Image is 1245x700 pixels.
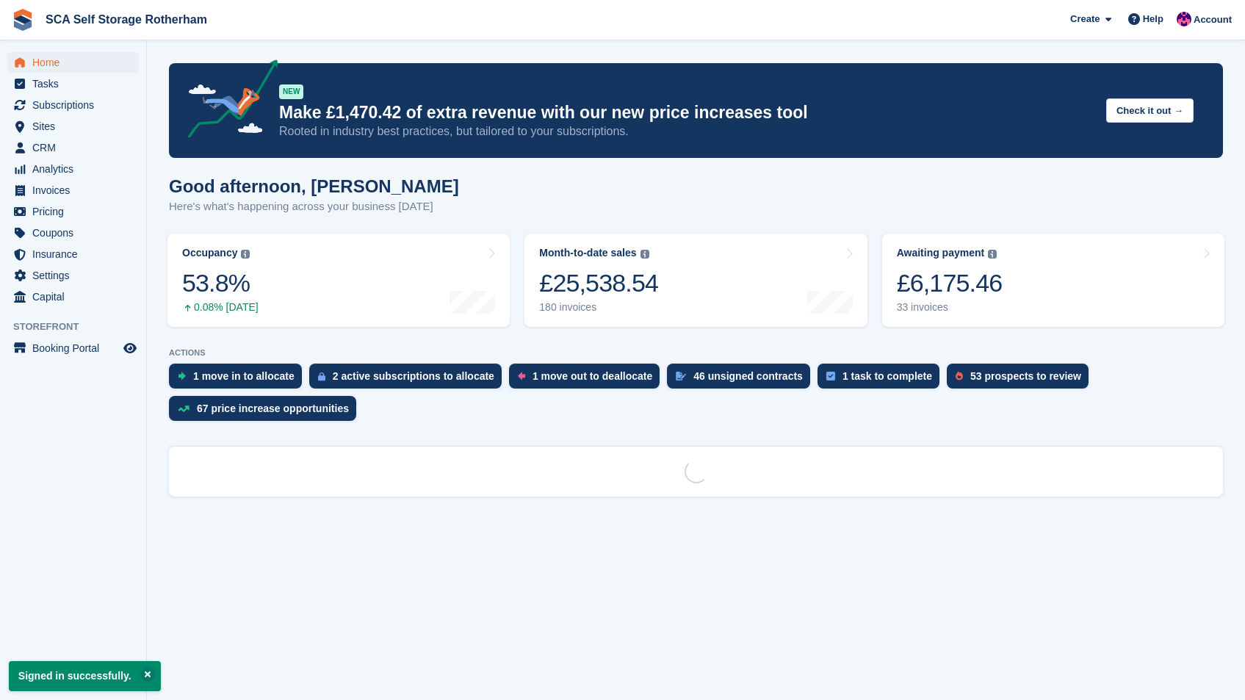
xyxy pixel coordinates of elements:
[169,348,1223,358] p: ACTIONS
[279,84,303,99] div: NEW
[169,176,459,196] h1: Good afternoon, [PERSON_NAME]
[32,116,120,137] span: Sites
[1070,12,1100,26] span: Create
[1106,98,1194,123] button: Check it out →
[7,338,139,358] a: menu
[32,338,120,358] span: Booking Portal
[32,137,120,158] span: CRM
[279,102,1094,123] p: Make £1,470.42 of extra revenue with our new price increases tool
[32,201,120,222] span: Pricing
[169,396,364,428] a: 67 price increase opportunities
[32,52,120,73] span: Home
[897,247,985,259] div: Awaiting payment
[7,201,139,222] a: menu
[169,198,459,215] p: Here's what's happening across your business [DATE]
[7,286,139,307] a: menu
[7,137,139,158] a: menu
[7,223,139,243] a: menu
[518,372,525,380] img: move_outs_to_deallocate_icon-f764333ba52eb49d3ac5e1228854f67142a1ed5810a6f6cc68b1a99e826820c5.svg
[318,372,325,381] img: active_subscription_to_allocate_icon-d502201f5373d7db506a760aba3b589e785aa758c864c3986d89f69b8ff3...
[640,250,649,259] img: icon-info-grey-7440780725fd019a000dd9b08b2336e03edf1995a4989e88bcd33f0948082b44.svg
[693,370,803,382] div: 46 unsigned contracts
[539,268,658,298] div: £25,538.54
[176,59,278,143] img: price-adjustments-announcement-icon-8257ccfd72463d97f412b2fc003d46551f7dbcb40ab6d574587a9cd5c0d94...
[32,265,120,286] span: Settings
[1143,12,1163,26] span: Help
[7,265,139,286] a: menu
[533,370,652,382] div: 1 move out to deallocate
[32,180,120,201] span: Invoices
[988,250,997,259] img: icon-info-grey-7440780725fd019a000dd9b08b2336e03edf1995a4989e88bcd33f0948082b44.svg
[32,244,120,264] span: Insurance
[676,372,686,380] img: contract_signature_icon-13c848040528278c33f63329250d36e43548de30e8caae1d1a13099fd9432cc5.svg
[167,234,510,327] a: Occupancy 53.8% 0.08% [DATE]
[12,9,34,31] img: stora-icon-8386f47178a22dfd0bd8f6a31ec36ba5ce8667c1dd55bd0f319d3a0aa187defe.svg
[32,159,120,179] span: Analytics
[826,372,835,380] img: task-75834270c22a3079a89374b754ae025e5fb1db73e45f91037f5363f120a921f8.svg
[279,123,1094,140] p: Rooted in industry best practices, but tailored to your subscriptions.
[7,244,139,264] a: menu
[32,95,120,115] span: Subscriptions
[7,52,139,73] a: menu
[524,234,867,327] a: Month-to-date sales £25,538.54 180 invoices
[309,364,509,396] a: 2 active subscriptions to allocate
[241,250,250,259] img: icon-info-grey-7440780725fd019a000dd9b08b2336e03edf1995a4989e88bcd33f0948082b44.svg
[818,364,947,396] a: 1 task to complete
[956,372,963,380] img: prospect-51fa495bee0391a8d652442698ab0144808aea92771e9ea1ae160a38d050c398.svg
[197,403,349,414] div: 67 price increase opportunities
[509,364,667,396] a: 1 move out to deallocate
[182,301,259,314] div: 0.08% [DATE]
[193,370,295,382] div: 1 move in to allocate
[7,180,139,201] a: menu
[897,268,1003,298] div: £6,175.46
[970,370,1081,382] div: 53 prospects to review
[667,364,818,396] a: 46 unsigned contracts
[182,268,259,298] div: 53.8%
[32,73,120,94] span: Tasks
[182,247,237,259] div: Occupancy
[40,7,213,32] a: SCA Self Storage Rotherham
[121,339,139,357] a: Preview store
[7,95,139,115] a: menu
[539,247,636,259] div: Month-to-date sales
[1194,12,1232,27] span: Account
[7,116,139,137] a: menu
[178,405,190,412] img: price_increase_opportunities-93ffe204e8149a01c8c9dc8f82e8f89637d9d84a8eef4429ea346261dce0b2c0.svg
[9,661,161,691] p: Signed in successfully.
[882,234,1224,327] a: Awaiting payment £6,175.46 33 invoices
[842,370,932,382] div: 1 task to complete
[1177,12,1191,26] img: Sam Chapman
[539,301,658,314] div: 180 invoices
[32,286,120,307] span: Capital
[7,159,139,179] a: menu
[169,364,309,396] a: 1 move in to allocate
[7,73,139,94] a: menu
[178,372,186,380] img: move_ins_to_allocate_icon-fdf77a2bb77ea45bf5b3d319d69a93e2d87916cf1d5bf7949dd705db3b84f3ca.svg
[947,364,1096,396] a: 53 prospects to review
[13,320,146,334] span: Storefront
[32,223,120,243] span: Coupons
[897,301,1003,314] div: 33 invoices
[333,370,494,382] div: 2 active subscriptions to allocate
